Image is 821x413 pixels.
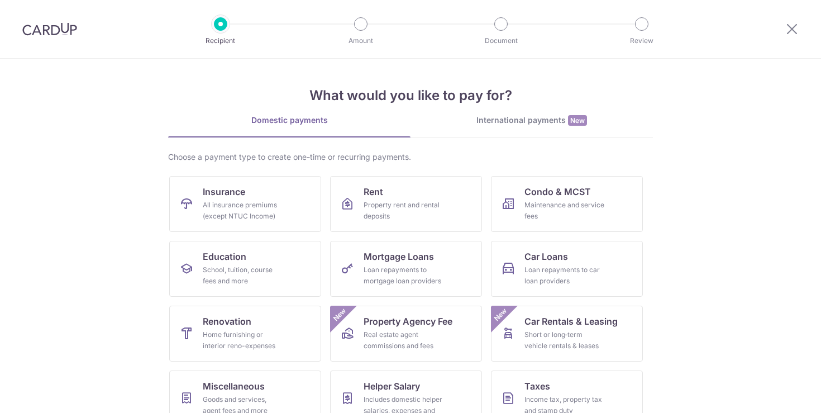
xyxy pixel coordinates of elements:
div: Maintenance and service fees [524,200,605,222]
span: Helper Salary [364,379,420,393]
a: Car Rentals & LeasingShort or long‑term vehicle rentals & leasesNew [491,306,643,362]
p: Recipient [179,35,262,46]
span: New [568,115,587,126]
span: New [491,306,510,324]
h4: What would you like to pay for? [168,86,653,106]
span: Insurance [203,185,245,198]
a: RenovationHome furnishing or interior reno-expenses [169,306,321,362]
span: Condo & MCST [524,185,591,198]
span: Property Agency Fee [364,315,452,328]
div: International payments [410,115,653,126]
span: Renovation [203,315,251,328]
div: Home furnishing or interior reno-expenses [203,329,283,352]
span: Taxes [524,379,550,393]
span: Miscellaneous [203,379,265,393]
div: Real estate agent commissions and fees [364,329,444,352]
a: Car LoansLoan repayments to car loan providers [491,241,643,297]
span: Car Loans [524,250,568,263]
div: Loan repayments to mortgage loan providers [364,264,444,287]
span: Mortgage Loans [364,250,434,263]
p: Review [600,35,683,46]
div: All insurance premiums (except NTUC Income) [203,200,283,222]
span: Car Rentals & Leasing [524,315,618,328]
div: Short or long‑term vehicle rentals & leases [524,329,605,352]
a: Condo & MCSTMaintenance and service fees [491,176,643,232]
div: Loan repayments to car loan providers [524,264,605,287]
span: Education [203,250,246,263]
img: CardUp [22,22,77,36]
p: Amount [319,35,402,46]
div: Domestic payments [168,115,410,126]
a: Property Agency FeeReal estate agent commissions and feesNew [330,306,482,362]
a: InsuranceAll insurance premiums (except NTUC Income) [169,176,321,232]
div: Property rent and rental deposits [364,200,444,222]
a: Mortgage LoansLoan repayments to mortgage loan providers [330,241,482,297]
iframe: Opens a widget where you can find more information [749,379,810,407]
a: EducationSchool, tuition, course fees and more [169,241,321,297]
span: New [331,306,349,324]
span: Rent [364,185,383,198]
div: Choose a payment type to create one-time or recurring payments. [168,151,653,163]
p: Document [460,35,542,46]
a: RentProperty rent and rental deposits [330,176,482,232]
div: School, tuition, course fees and more [203,264,283,287]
